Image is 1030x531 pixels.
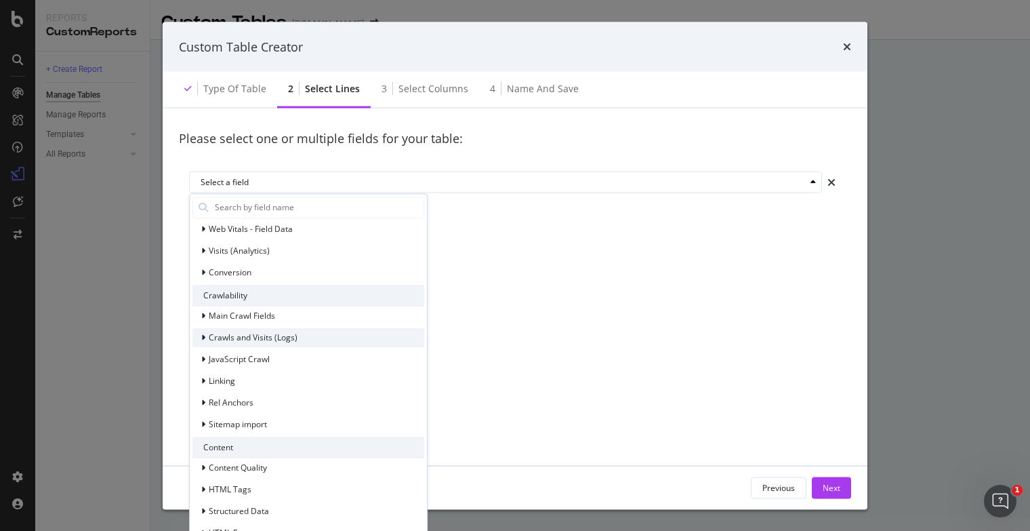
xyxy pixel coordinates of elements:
[751,477,806,498] button: Previous
[209,332,297,344] span: Crawls and Visits (Logs)
[201,178,805,186] div: Select a field
[812,477,851,498] button: Next
[209,245,270,257] span: Visits (Analytics)
[823,481,840,493] div: Next
[382,82,387,96] div: 3
[192,285,424,307] div: Crawlability
[209,397,253,409] span: Rel Anchors
[984,485,1016,517] iframe: Intercom live chat
[822,171,841,193] div: times
[179,38,303,56] div: Custom Table Creator
[209,224,293,235] span: Web Vitals - Field Data
[179,117,851,161] div: Please select one or multiple fields for your table:
[163,22,867,509] div: modal
[209,506,269,517] span: Structured Data
[209,311,275,322] span: Main Crawl Fields
[209,484,251,496] span: HTML Tags
[192,437,424,458] div: Content
[843,38,851,56] div: times
[209,463,267,474] span: Content Quality
[209,267,251,279] span: Conversion
[305,82,360,96] div: Select lines
[209,419,267,431] span: Sitemap import
[203,82,266,96] div: Type of table
[209,354,270,366] span: JavaScript Crawl
[398,82,468,96] div: Select columns
[209,376,235,387] span: Linking
[762,481,795,493] div: Previous
[507,82,579,96] div: Name and save
[1012,485,1023,496] span: 1
[189,171,822,193] button: Select a field
[288,82,293,96] div: 2
[490,82,495,96] div: 4
[213,197,424,218] input: Search by field name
